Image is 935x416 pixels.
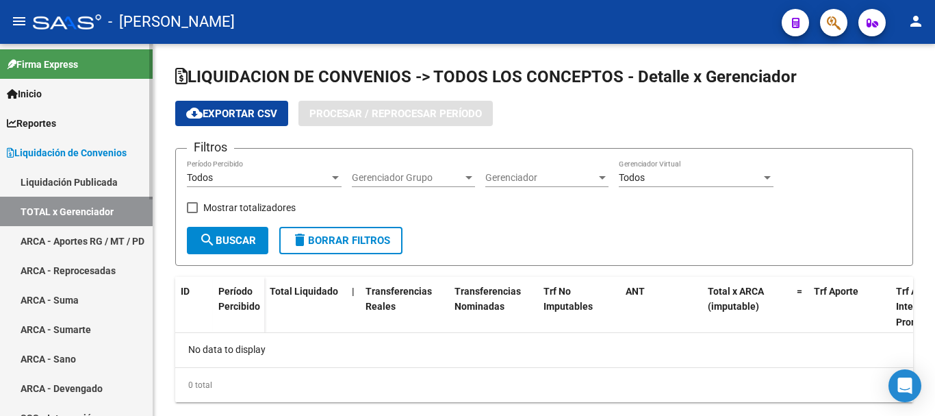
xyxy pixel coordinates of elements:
[454,286,521,313] span: Transferencias Nominadas
[199,234,256,247] span: Buscar
[620,277,702,337] datatable-header-cell: ANT
[199,232,216,248] mat-icon: search
[298,101,493,126] button: Procesar / Reprocesar período
[7,116,56,131] span: Reportes
[181,286,190,297] span: ID
[270,286,338,297] span: Total Liquidado
[543,286,593,313] span: Trf No Imputables
[175,333,913,367] div: No data to display
[292,234,390,247] span: Borrar Filtros
[186,105,203,121] mat-icon: cloud_download
[708,286,764,313] span: Total x ARCA (imputable)
[175,67,797,86] span: LIQUIDACION DE CONVENIOS -> TODOS LOS CONCEPTOS - Detalle x Gerenciador
[888,369,921,402] div: Open Intercom Messenger
[619,172,645,183] span: Todos
[175,368,913,402] div: 0 total
[186,108,277,120] span: Exportar CSV
[213,277,264,334] datatable-header-cell: Período Percibido
[264,277,346,337] datatable-header-cell: Total Liquidado
[908,13,924,29] mat-icon: person
[449,277,538,337] datatable-header-cell: Transferencias Nominadas
[352,286,355,297] span: |
[346,277,360,337] datatable-header-cell: |
[7,86,42,101] span: Inicio
[808,277,891,337] datatable-header-cell: Trf Aporte
[352,172,463,184] span: Gerenciador Grupo
[175,101,288,126] button: Exportar CSV
[187,172,213,183] span: Todos
[279,227,402,254] button: Borrar Filtros
[108,7,235,37] span: - [PERSON_NAME]
[366,286,432,313] span: Transferencias Reales
[797,286,802,297] span: =
[814,286,858,297] span: Trf Aporte
[626,286,645,297] span: ANT
[309,108,482,120] span: Procesar / Reprocesar período
[203,199,296,216] span: Mostrar totalizadores
[485,172,596,184] span: Gerenciador
[292,232,308,248] mat-icon: delete
[702,277,791,337] datatable-header-cell: Total x ARCA (imputable)
[791,277,808,337] datatable-header-cell: =
[175,277,213,334] datatable-header-cell: ID
[360,277,449,337] datatable-header-cell: Transferencias Reales
[538,277,620,337] datatable-header-cell: Trf No Imputables
[187,227,268,254] button: Buscar
[7,57,78,72] span: Firma Express
[11,13,27,29] mat-icon: menu
[218,286,260,313] span: Período Percibido
[187,138,234,157] h3: Filtros
[7,145,127,160] span: Liquidación de Convenios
